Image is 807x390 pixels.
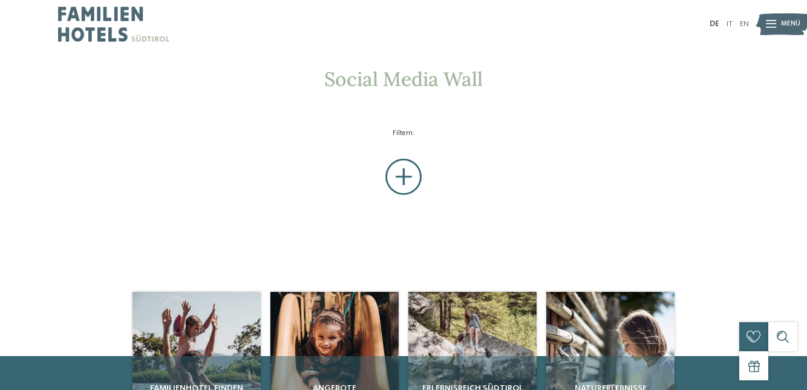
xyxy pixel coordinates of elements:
[727,20,733,28] a: IT
[393,130,414,137] label: Filtern:
[710,20,719,28] a: DE
[324,67,483,91] span: Social Media Wall
[740,20,749,28] a: EN
[781,19,800,29] span: Menü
